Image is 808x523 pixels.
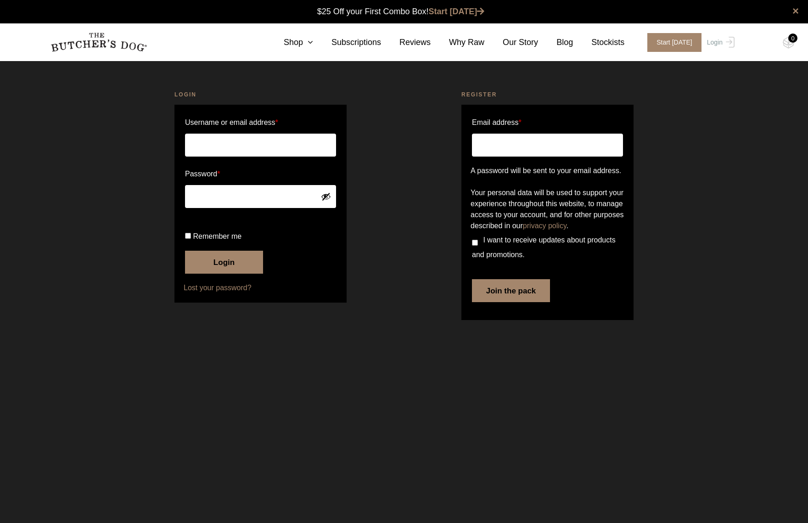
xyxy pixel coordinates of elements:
[381,36,431,49] a: Reviews
[638,33,705,52] a: Start [DATE]
[185,233,191,239] input: Remember me
[471,165,624,176] p: A password will be sent to your email address.
[193,232,241,240] span: Remember me
[792,6,799,17] a: close
[265,36,313,49] a: Shop
[573,36,624,49] a: Stockists
[185,251,263,274] button: Login
[461,90,634,99] h2: Register
[484,36,538,49] a: Our Story
[472,115,522,130] label: Email address
[185,115,336,130] label: Username or email address
[523,222,567,230] a: privacy policy
[431,36,484,49] a: Why Raw
[471,187,624,231] p: Your personal data will be used to support your experience throughout this website, to manage acc...
[321,191,331,202] button: Show password
[313,36,381,49] a: Subscriptions
[788,34,797,43] div: 0
[472,240,478,246] input: I want to receive updates about products and promotions.
[705,33,735,52] a: Login
[472,236,616,259] span: I want to receive updates about products and promotions.
[184,282,337,293] a: Lost your password?
[185,167,336,181] label: Password
[538,36,573,49] a: Blog
[783,37,794,49] img: TBD_Cart-Empty.png
[174,90,347,99] h2: Login
[429,7,485,16] a: Start [DATE]
[472,279,550,302] button: Join the pack
[647,33,701,52] span: Start [DATE]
